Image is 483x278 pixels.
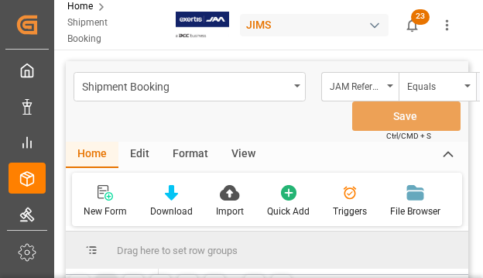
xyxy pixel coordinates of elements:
[216,204,244,218] div: Import
[321,72,399,101] button: open menu
[407,76,460,94] div: Equals
[240,10,395,39] button: JIMS
[390,204,440,218] div: File Browser
[430,8,464,43] button: show more
[399,72,476,101] button: open menu
[84,204,127,218] div: New Form
[352,101,461,131] button: Save
[150,204,193,218] div: Download
[333,204,367,218] div: Triggers
[395,8,430,43] button: show 23 new notifications
[161,142,220,168] div: Format
[176,12,229,39] img: Exertis%20JAM%20-%20Email%20Logo.jpg_1722504956.jpg
[386,130,431,142] span: Ctrl/CMD + S
[411,9,430,25] span: 23
[66,142,118,168] div: Home
[220,142,267,168] div: View
[82,76,289,95] div: Shipment Booking
[74,72,306,101] button: open menu
[67,1,93,12] a: Home
[267,204,310,218] div: Quick Add
[117,245,238,256] span: Drag here to set row groups
[330,76,382,94] div: JAM Reference Number
[118,142,161,168] div: Edit
[240,14,389,36] div: JIMS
